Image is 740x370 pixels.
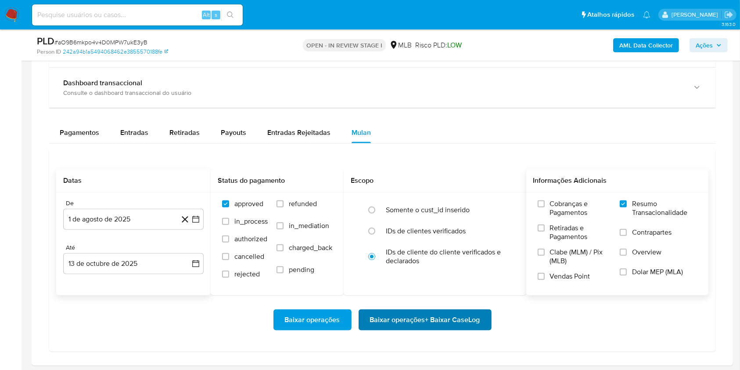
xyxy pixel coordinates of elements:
[37,48,61,56] b: Person ID
[303,39,386,51] p: OPEN - IN REVIEW STAGE I
[32,9,243,21] input: Pesquise usuários ou casos...
[613,38,679,52] button: AML Data Collector
[447,40,462,50] span: LOW
[724,10,733,19] a: Sair
[415,40,462,50] span: Risco PLD:
[389,40,412,50] div: MLB
[215,11,217,19] span: s
[587,10,634,19] span: Atalhos rápidos
[696,38,713,52] span: Ações
[672,11,721,19] p: lucas.barboza@mercadolivre.com
[54,38,147,47] span: # aO9B6mkpo4v4D0MPW7ukE3yB
[203,11,210,19] span: Alt
[643,11,650,18] a: Notificações
[221,9,239,21] button: search-icon
[690,38,728,52] button: Ações
[63,48,168,56] a: 242a94b1a5494068462e3855570188fe
[722,21,736,28] span: 3.163.0
[37,34,54,48] b: PLD
[619,38,673,52] b: AML Data Collector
